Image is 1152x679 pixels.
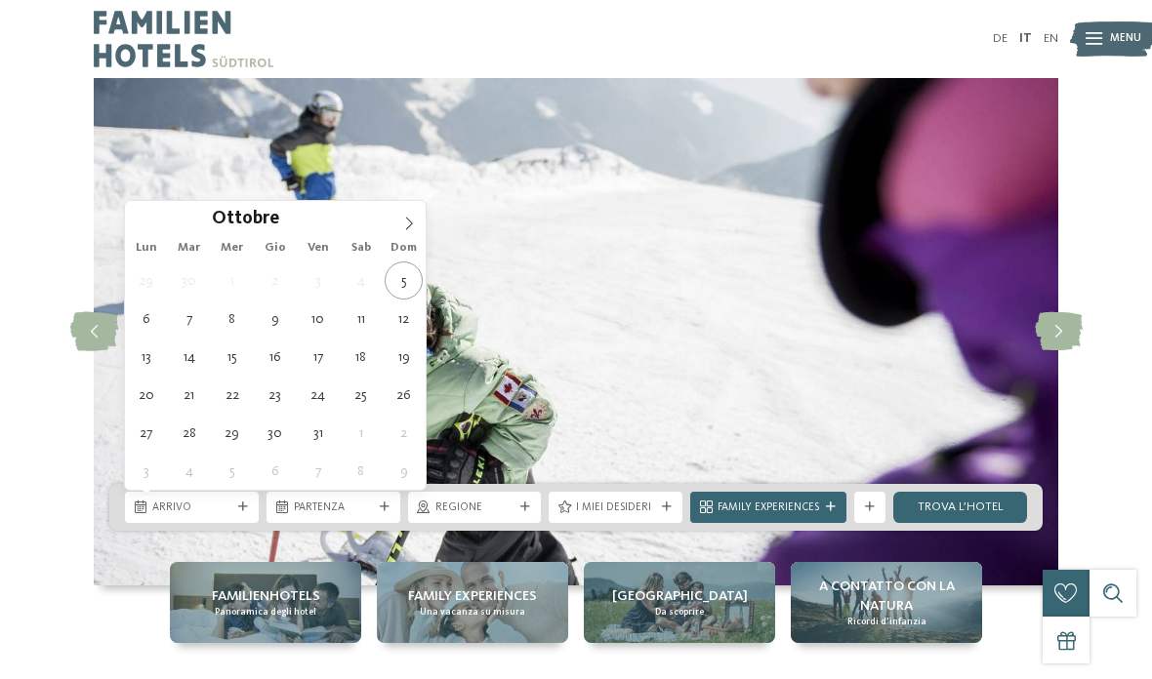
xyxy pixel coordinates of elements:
[385,338,423,376] span: Ottobre 19, 2025
[799,577,974,616] span: A contatto con la natura
[256,376,294,414] span: Ottobre 23, 2025
[170,452,208,490] span: Novembre 4, 2025
[127,300,165,338] span: Ottobre 6, 2025
[212,586,320,606] span: Familienhotels
[170,376,208,414] span: Ottobre 21, 2025
[342,261,380,300] span: Ottobre 4, 2025
[612,586,748,606] span: [GEOGRAPHIC_DATA]
[791,562,982,643] a: Hotel sulle piste da sci per bambini: divertimento senza confini A contatto con la natura Ricordi...
[385,300,423,338] span: Ottobre 12, 2025
[385,261,423,300] span: Ottobre 5, 2025
[342,338,380,376] span: Ottobre 18, 2025
[170,414,208,452] span: Ottobre 28, 2025
[299,376,337,414] span: Ottobre 24, 2025
[893,492,1027,523] a: trova l’hotel
[125,242,168,255] span: Lun
[94,78,1058,585] img: Hotel sulle piste da sci per bambini: divertimento senza confini
[718,500,819,516] span: Family Experiences
[213,452,251,490] span: Novembre 5, 2025
[655,606,704,619] span: Da scoprire
[168,242,211,255] span: Mar
[299,452,337,490] span: Novembre 7, 2025
[993,32,1008,45] a: DE
[420,606,525,619] span: Una vacanza su misura
[127,338,165,376] span: Ottobre 13, 2025
[127,376,165,414] span: Ottobre 20, 2025
[294,500,373,516] span: Partenza
[170,300,208,338] span: Ottobre 7, 2025
[127,261,165,300] span: Settembre 29, 2025
[584,562,775,643] a: Hotel sulle piste da sci per bambini: divertimento senza confini [GEOGRAPHIC_DATA] Da scoprire
[211,242,254,255] span: Mer
[213,414,251,452] span: Ottobre 29, 2025
[256,452,294,490] span: Novembre 6, 2025
[1110,31,1141,47] span: Menu
[213,338,251,376] span: Ottobre 15, 2025
[299,414,337,452] span: Ottobre 31, 2025
[408,586,537,606] span: Family experiences
[256,338,294,376] span: Ottobre 16, 2025
[1019,32,1032,45] a: IT
[435,500,514,516] span: Regione
[279,208,344,228] input: Year
[297,242,340,255] span: Ven
[254,242,297,255] span: Gio
[385,376,423,414] span: Ottobre 26, 2025
[127,452,165,490] span: Novembre 3, 2025
[342,452,380,490] span: Novembre 8, 2025
[340,242,383,255] span: Sab
[212,211,279,229] span: Ottobre
[576,500,655,516] span: I miei desideri
[170,261,208,300] span: Settembre 30, 2025
[377,562,568,643] a: Hotel sulle piste da sci per bambini: divertimento senza confini Family experiences Una vacanza s...
[385,452,423,490] span: Novembre 9, 2025
[213,300,251,338] span: Ottobre 8, 2025
[1044,32,1058,45] a: EN
[256,300,294,338] span: Ottobre 9, 2025
[342,376,380,414] span: Ottobre 25, 2025
[299,300,337,338] span: Ottobre 10, 2025
[299,338,337,376] span: Ottobre 17, 2025
[170,562,361,643] a: Hotel sulle piste da sci per bambini: divertimento senza confini Familienhotels Panoramica degli ...
[256,261,294,300] span: Ottobre 2, 2025
[847,616,926,628] span: Ricordi d’infanzia
[383,242,426,255] span: Dom
[342,414,380,452] span: Novembre 1, 2025
[385,414,423,452] span: Novembre 2, 2025
[213,261,251,300] span: Ottobre 1, 2025
[152,500,231,516] span: Arrivo
[299,261,337,300] span: Ottobre 3, 2025
[127,414,165,452] span: Ottobre 27, 2025
[215,606,316,619] span: Panoramica degli hotel
[213,376,251,414] span: Ottobre 22, 2025
[256,414,294,452] span: Ottobre 30, 2025
[342,300,380,338] span: Ottobre 11, 2025
[170,338,208,376] span: Ottobre 14, 2025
